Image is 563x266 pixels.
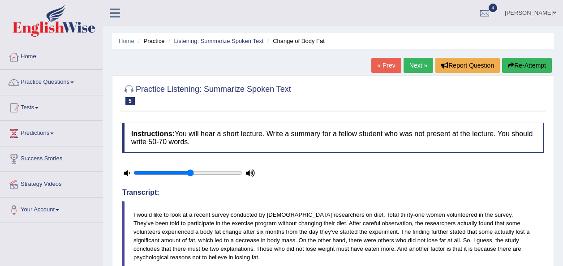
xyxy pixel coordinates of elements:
a: Success Stories [0,146,103,169]
li: Practice [136,37,164,45]
span: 4 [489,4,498,12]
b: Instructions: [131,130,175,137]
a: « Prev [371,58,401,73]
a: Home [119,38,134,44]
a: Home [0,44,103,67]
a: Your Account [0,197,103,220]
a: Predictions [0,121,103,143]
li: Change of Body Fat [265,37,325,45]
h2: Practice Listening: Summarize Spoken Text [122,83,291,105]
h4: Transcript: [122,189,544,197]
a: Strategy Videos [0,172,103,194]
span: 5 [125,97,135,105]
button: Report Question [435,58,500,73]
a: Practice Questions [0,70,103,92]
a: Next » [404,58,433,73]
a: Tests [0,95,103,118]
h4: You will hear a short lecture. Write a summary for a fellow student who was not present at the le... [122,123,544,153]
button: Re-Attempt [502,58,552,73]
a: Listening: Summarize Spoken Text [174,38,263,44]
